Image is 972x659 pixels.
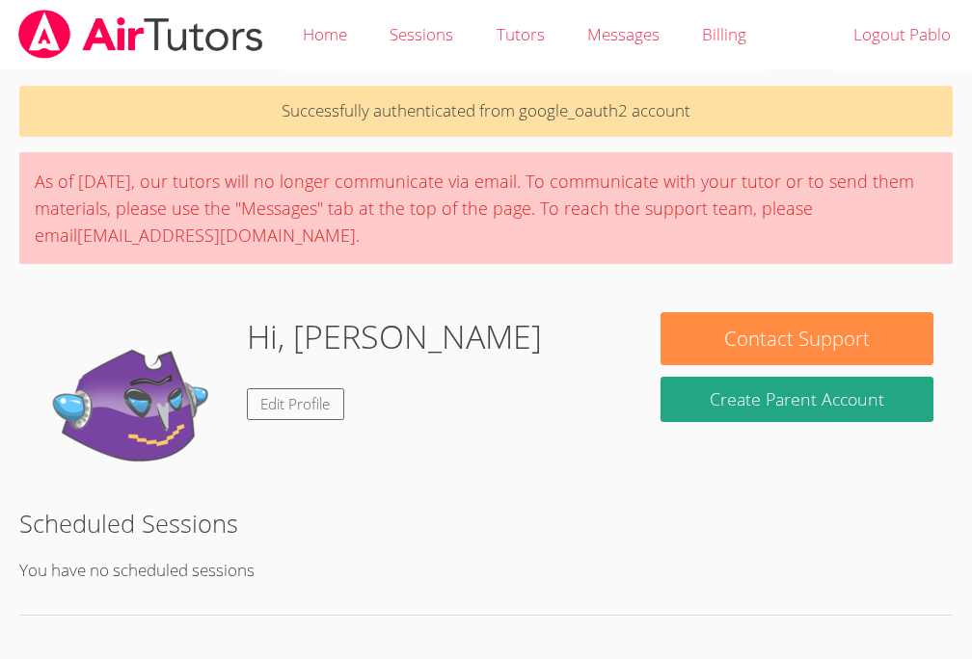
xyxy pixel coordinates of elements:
[19,505,953,541] h2: Scheduled Sessions
[247,388,345,420] a: Edit Profile
[39,312,231,505] img: default.png
[587,23,660,45] span: Messages
[661,312,934,365] button: Contact Support
[16,10,265,59] img: airtutors_banner-c4298cdbf04f3fff15de1276eac7730deb9818008684d7c2e4769d2f7ddbe033.png
[19,557,953,585] p: You have no scheduled sessions
[247,312,542,361] h1: Hi, [PERSON_NAME]
[19,86,953,137] p: Successfully authenticated from google_oauth2 account
[19,152,953,264] div: As of [DATE], our tutors will no longer communicate via email. To communicate with your tutor or ...
[661,377,934,422] button: Create Parent Account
